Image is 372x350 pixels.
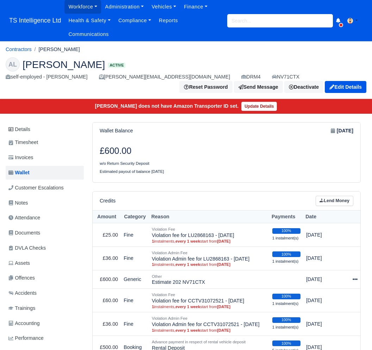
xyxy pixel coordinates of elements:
[149,312,269,336] td: Violation Admin fee for CCTV31072521 - [DATE]
[152,328,267,333] small: instalments, start from
[6,13,64,27] span: TS Intelligence Ltd
[93,312,121,336] td: £36.00
[272,317,300,323] div: 100%
[155,14,182,27] a: Reports
[272,228,300,234] div: 100%
[6,211,84,225] a: Attendance
[8,334,44,342] span: Performance
[0,52,372,99] div: Abel Ionatan Luca
[93,246,121,270] td: £36.00
[227,14,333,27] input: Search...
[64,27,113,41] a: Communications
[8,259,30,267] span: Assets
[100,146,221,156] h3: £600.00
[121,270,149,289] td: Generic
[93,210,121,223] th: Amount
[272,259,299,263] small: 1 instalment(s)
[152,251,187,255] small: Violation Admin Fee
[303,270,349,289] td: [DATE]
[121,312,149,336] td: Fine
[6,151,84,164] a: Invoices
[100,161,149,165] small: w/o Return Security Deposit
[64,14,114,27] a: Health & Safety
[32,45,80,54] li: [PERSON_NAME]
[8,169,30,177] span: Wallet
[179,81,232,93] button: Reset Password
[234,81,283,93] a: Send Message
[100,198,116,204] h6: Credits
[8,214,40,222] span: Attendance
[108,63,125,68] span: Active
[325,81,366,93] a: Edit Details
[8,199,28,207] span: Notes
[175,239,200,243] strong: every 1 week
[6,271,84,285] a: Offences
[152,328,154,332] strong: 1
[121,210,149,223] th: Category
[6,241,84,255] a: DVLA Checks
[6,256,84,270] a: Assets
[272,340,300,346] div: 100%
[114,14,155,27] a: Compliance
[8,289,37,297] span: Accidents
[6,136,84,149] a: Timesheet
[272,294,300,299] div: 100%
[8,229,40,237] span: Documents
[99,73,230,81] div: [PERSON_NAME][EMAIL_ADDRESS][DOMAIN_NAME]
[6,301,84,315] a: Trainings
[152,239,267,244] small: instalments, start from
[152,262,154,267] strong: 1
[100,169,164,174] small: Estimated payout of balance [DATE]
[337,127,353,135] strong: [DATE]
[217,262,230,267] strong: [DATE]
[6,331,84,345] a: Performance
[175,328,200,332] strong: every 1 week
[303,289,349,312] td: [DATE]
[272,301,299,306] small: 1 instalment(s)
[217,305,230,309] strong: [DATE]
[6,123,84,136] a: Details
[121,223,149,247] td: Fine
[152,262,267,267] small: instalments, start from
[6,57,20,71] div: AL
[6,181,84,195] a: Customer Escalations
[6,196,84,210] a: Notes
[316,196,353,206] a: Lend Money
[8,244,46,252] span: DVLA Checks
[8,154,33,162] span: Invoices
[93,223,121,247] td: £25.00
[272,73,299,81] a: NV71CTX
[303,246,349,270] td: [DATE]
[6,14,64,27] a: TS Intelligence Ltd
[8,319,40,327] span: Accounting
[6,286,84,300] a: Accidents
[272,251,300,257] div: 100%
[23,60,105,69] span: [PERSON_NAME]
[217,239,230,243] strong: [DATE]
[149,210,269,223] th: Reason
[303,312,349,336] td: [DATE]
[93,289,121,312] td: £60.00
[152,239,154,243] strong: 1
[175,262,200,267] strong: every 1 week
[303,210,349,223] th: Date
[8,184,64,192] span: Customer Escalations
[241,102,277,111] a: Update Details
[284,81,323,93] a: Deactivate
[152,274,162,279] small: Other
[217,328,230,332] strong: [DATE]
[152,340,246,344] small: Advance payment in respect of rental vehicle deposit
[149,289,269,312] td: Violation fee for CCTV31072521 - [DATE]
[149,270,269,289] td: Estimate 202 NV71CTX
[272,236,299,240] small: 1 instalment(s)
[6,46,32,52] a: Contractors
[93,270,121,289] td: £600.00
[6,73,88,81] div: self-employed - [PERSON_NAME]
[152,316,187,320] small: Violation Admin Fee
[152,304,267,309] small: instalments, start from
[303,223,349,247] td: [DATE]
[152,227,175,231] small: Violation Fee
[269,210,303,223] th: Payments
[8,274,35,282] span: Offences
